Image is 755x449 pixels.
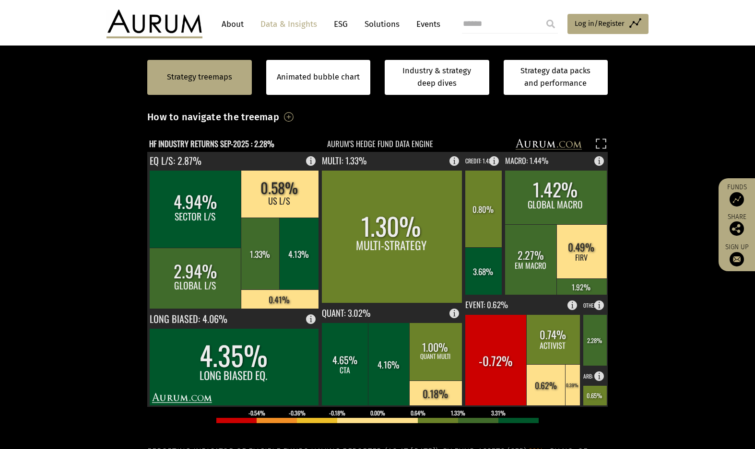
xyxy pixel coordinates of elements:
[730,221,744,236] img: Share this post
[730,252,744,266] img: Sign up to our newsletter
[723,214,750,236] div: Share
[723,183,750,207] a: Funds
[277,71,360,83] a: Animated bubble chart
[730,192,744,207] img: Access Funds
[575,18,625,29] span: Log in/Register
[504,60,608,95] a: Strategy data packs and performance
[329,15,353,33] a: ESG
[106,10,202,38] img: Aurum
[147,109,279,125] h3: How to navigate the treemap
[412,15,440,33] a: Events
[723,243,750,266] a: Sign up
[541,14,560,34] input: Submit
[385,60,489,95] a: Industry & strategy deep dives
[256,15,322,33] a: Data & Insights
[167,71,232,83] a: Strategy treemaps
[360,15,404,33] a: Solutions
[217,15,248,33] a: About
[567,14,649,34] a: Log in/Register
